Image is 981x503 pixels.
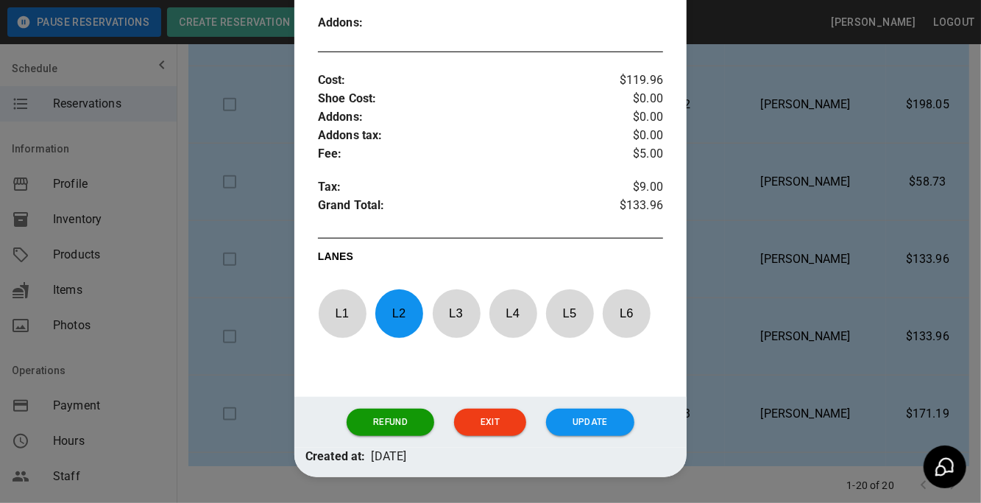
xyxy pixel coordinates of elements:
p: $119.96 [606,71,663,90]
p: Cost : [318,71,606,90]
p: Grand Total : [318,197,606,219]
p: L 1 [318,296,366,331]
p: Addons : [318,14,404,32]
p: $5.00 [606,145,663,163]
p: Shoe Cost : [318,90,606,108]
button: Refund [347,409,434,436]
p: $0.00 [606,90,663,108]
p: [DATE] [372,448,407,466]
p: $9.00 [606,178,663,197]
p: L 6 [602,296,651,331]
p: Tax : [318,178,606,197]
p: L 2 [375,296,423,331]
p: LANES [318,249,663,270]
p: L 4 [489,296,537,331]
button: Exit [454,409,526,436]
p: $0.00 [606,127,663,145]
p: L 3 [432,296,481,331]
p: Fee : [318,145,606,163]
p: $133.96 [606,197,663,219]
p: Addons tax : [318,127,606,145]
p: L 5 [545,296,594,331]
p: $0.00 [606,108,663,127]
button: Update [546,409,634,436]
p: Addons : [318,108,606,127]
p: Created at: [305,448,366,466]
